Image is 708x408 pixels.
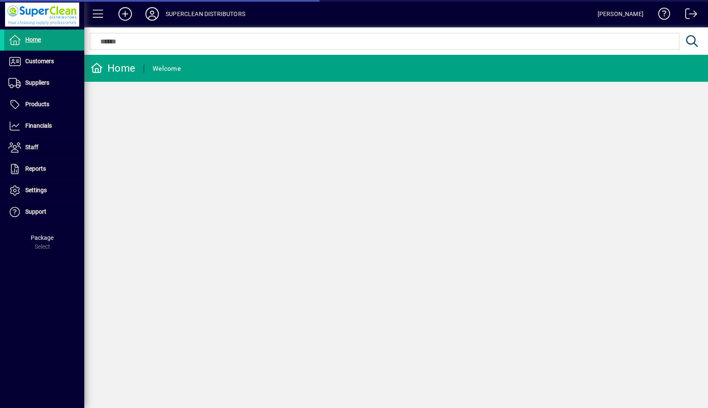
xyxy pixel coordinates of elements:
[25,36,41,43] span: Home
[652,2,670,29] a: Knowledge Base
[4,115,84,137] a: Financials
[598,7,644,21] div: [PERSON_NAME]
[166,7,245,21] div: SUPERCLEAN DISTRIBUTORS
[4,72,84,94] a: Suppliers
[153,62,181,75] div: Welcome
[25,165,46,172] span: Reports
[4,51,84,72] a: Customers
[25,101,49,107] span: Products
[4,180,84,201] a: Settings
[112,6,139,21] button: Add
[139,6,166,21] button: Profile
[25,187,47,193] span: Settings
[4,137,84,158] a: Staff
[25,122,52,129] span: Financials
[4,94,84,115] a: Products
[4,158,84,180] a: Reports
[25,79,49,86] span: Suppliers
[25,58,54,64] span: Customers
[4,201,84,223] a: Support
[91,62,135,75] div: Home
[679,2,697,29] a: Logout
[25,208,46,215] span: Support
[25,144,38,150] span: Staff
[31,234,54,241] span: Package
